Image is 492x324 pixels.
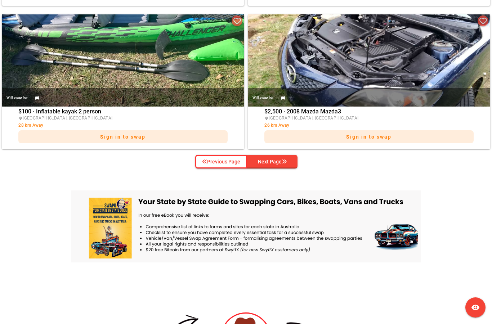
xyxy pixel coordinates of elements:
[18,116,23,121] i: place
[264,109,474,147] div: $2,500 · 2008 Mazda Mazda3
[71,190,421,262] img: free-ebook-banner.png
[2,14,244,149] a: Will swap for$100 · Inflatable kayak 2 person[GEOGRAPHIC_DATA], [GEOGRAPHIC_DATA]28 km AwaySign i...
[18,109,228,147] div: $100 · Inflatable kayak 2 person
[269,116,358,121] span: [GEOGRAPHIC_DATA], [GEOGRAPHIC_DATA]
[252,94,274,102] div: Will swap for
[202,157,240,166] div: Previous Page
[264,123,289,128] span: 26 km Away
[247,155,298,168] button: Next Page
[264,116,269,121] i: place
[195,155,247,168] button: Previous Page
[248,14,490,107] img: nicholas.robertson%2Bfacebook%40swapu.com.au%2F1115224096812802%2F1115224096812802-photo-0.jpg
[18,123,43,128] span: 28 km Away
[23,116,112,121] span: [GEOGRAPHIC_DATA], [GEOGRAPHIC_DATA]
[2,14,244,107] img: nicholas.robertson%2Bfacebook%40swapu.com.au%2F1749308385950508%2F1749308385950508-photo-0.jpg
[258,157,287,166] div: Next Page
[471,303,480,312] i: visibility
[346,134,392,140] span: Sign in to swap
[6,94,28,102] div: Will swap for
[100,134,146,140] span: Sign in to swap
[248,14,490,149] a: Will swap for$2,500 · 2008 Mazda Mazda3[GEOGRAPHIC_DATA], [GEOGRAPHIC_DATA]26 km AwaySign in to swap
